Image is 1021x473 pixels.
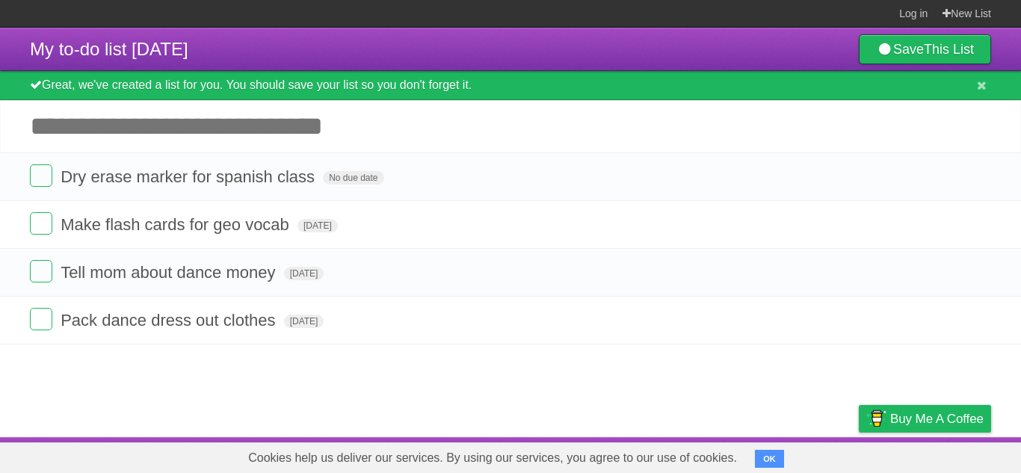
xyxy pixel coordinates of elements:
span: Dry erase marker for spanish class [61,167,318,186]
span: Tell mom about dance money [61,263,279,282]
label: Done [30,308,52,330]
span: [DATE] [284,315,324,328]
span: [DATE] [284,267,324,280]
span: Buy me a coffee [890,406,984,432]
label: Done [30,212,52,235]
a: Suggest a feature [897,441,991,469]
a: Buy me a coffee [859,405,991,433]
span: [DATE] [297,219,338,232]
label: Done [30,260,52,282]
a: About [660,441,691,469]
img: Buy me a coffee [866,406,886,431]
span: No due date [323,171,383,185]
label: Done [30,164,52,187]
span: My to-do list [DATE] [30,39,188,59]
span: Pack dance dress out clothes [61,311,279,330]
a: Developers [709,441,770,469]
span: Make flash cards for geo vocab [61,215,293,234]
span: Cookies help us deliver our services. By using our services, you agree to our use of cookies. [233,443,752,473]
a: Privacy [839,441,878,469]
b: This List [924,42,974,57]
a: Terms [789,441,821,469]
button: OK [755,450,784,468]
a: SaveThis List [859,34,991,64]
